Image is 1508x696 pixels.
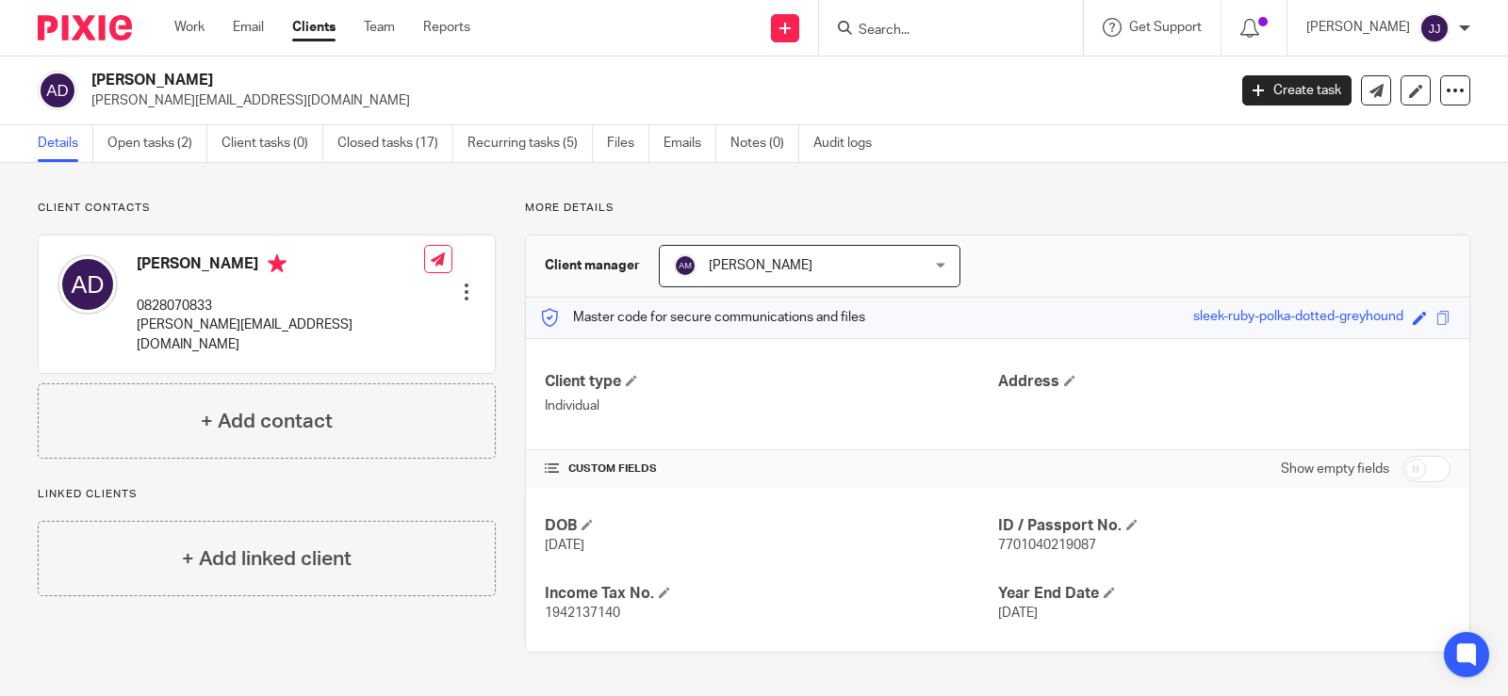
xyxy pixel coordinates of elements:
span: [PERSON_NAME] [709,259,812,272]
h4: Client type [545,372,997,392]
p: [PERSON_NAME] [1306,18,1410,37]
img: svg%3E [1419,13,1450,43]
h4: + Add linked client [182,544,352,574]
a: Reports [423,18,470,37]
h3: Client manager [545,256,640,275]
input: Search [857,23,1026,40]
h4: Year End Date [998,584,1451,604]
label: Show empty fields [1281,460,1389,478]
p: Linked clients [38,487,496,502]
a: Recurring tasks (5) [467,125,593,162]
p: Master code for secure communications and files [540,308,865,327]
h4: Address [998,372,1451,392]
h4: Income Tax No. [545,584,997,604]
h2: [PERSON_NAME] [91,71,990,90]
span: [DATE] [545,539,584,552]
img: svg%3E [674,254,697,277]
div: sleek-ruby-polka-dotted-greyhound [1193,307,1403,329]
p: 0828070833 [137,297,424,316]
p: [PERSON_NAME][EMAIL_ADDRESS][DOMAIN_NAME] [91,91,1214,110]
a: Closed tasks (17) [337,125,453,162]
a: Work [174,18,205,37]
img: svg%3E [38,71,77,110]
span: Get Support [1129,21,1202,34]
i: Primary [268,254,287,273]
a: Emails [664,125,716,162]
h4: + Add contact [201,407,333,436]
p: Individual [545,397,997,415]
a: Email [233,18,264,37]
a: Create task [1242,75,1352,105]
img: Pixie [38,15,132,40]
a: Client tasks (0) [221,125,323,162]
a: Team [364,18,395,37]
a: Open tasks (2) [107,125,207,162]
a: Details [38,125,93,162]
h4: [PERSON_NAME] [137,254,424,278]
a: Files [607,125,649,162]
p: [PERSON_NAME][EMAIL_ADDRESS][DOMAIN_NAME] [137,316,424,354]
h4: DOB [545,516,997,536]
span: 7701040219087 [998,539,1096,552]
p: More details [525,201,1470,216]
p: Client contacts [38,201,496,216]
h4: CUSTOM FIELDS [545,461,997,477]
span: [DATE] [998,607,1038,620]
a: Clients [292,18,336,37]
h4: ID / Passport No. [998,516,1451,536]
a: Notes (0) [730,125,799,162]
a: Audit logs [813,125,886,162]
span: 1942137140 [545,607,620,620]
img: svg%3E [57,254,118,315]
